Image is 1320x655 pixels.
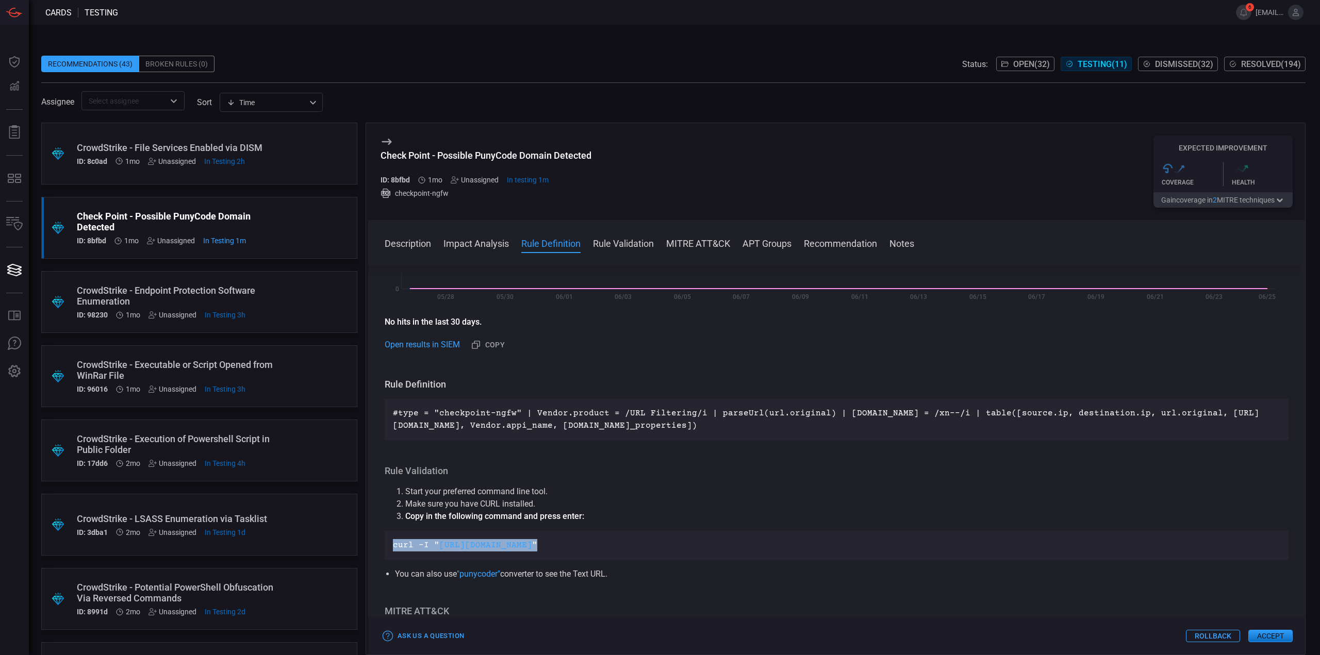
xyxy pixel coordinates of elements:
label: sort [197,97,212,107]
div: Unassigned [148,157,196,165]
button: 6 [1236,5,1251,20]
span: Open ( 32 ) [1013,59,1050,69]
span: Jul 05, 2025 11:47 PM [428,176,442,184]
span: Jun 28, 2025 11:17 PM [126,608,140,616]
span: Aug 12, 2025 12:51 PM [205,608,245,616]
span: Jun 28, 2025 11:17 PM [126,459,140,467]
div: CrowdStrike - LSASS Enumeration via Tasklist [77,513,283,524]
h5: ID: 8991d [77,608,108,616]
button: Rule Validation [593,237,654,249]
text: 06/13 [910,293,927,300]
strong: Copy in the following command and press enter: [405,511,584,521]
h3: MITRE ATT&CK [385,605,1289,617]
button: Copy [468,337,509,354]
span: Aug 14, 2025 11:34 AM [205,311,245,319]
h5: ID: 98230 [77,311,108,319]
span: Jun 28, 2025 11:17 PM [126,528,140,536]
div: CrowdStrike - Execution of Powershell Script in Public Folder [77,433,283,455]
span: Aug 14, 2025 2:10 PM [507,176,549,184]
div: CrowdStrike - Potential PowerShell Obfuscation Via Reversed Commands [77,582,283,603]
h5: Expected Improvement [1153,144,1293,152]
span: [EMAIL_ADDRESS][DOMAIN_NAME] [1256,8,1284,16]
text: 05/28 [437,293,454,300]
strong: No hits in the last 30 days. [385,317,482,327]
li: You can also use converter to see the Text URL. [395,568,1278,580]
button: Ask Us A Question [2,331,27,356]
a: [URL][DOMAIN_NAME] [439,541,532,550]
button: Cards [2,258,27,282]
h5: ID: 3dba1 [77,528,108,536]
div: Unassigned [148,608,196,616]
button: Detections [2,74,27,99]
p: #type = "checkpoint-ngfw" | Vendor.product = /URL Filtering/i | parseUrl(url.original) | [DOMAIN_... [393,407,1280,432]
div: Unassigned [148,385,196,393]
text: 06/11 [851,293,868,300]
span: Aug 14, 2025 12:04 PM [204,157,245,165]
button: Impact Analysis [443,237,509,249]
div: CrowdStrike - Endpoint Protection Software Enumeration [77,285,283,307]
h3: Rule Definition [385,378,1289,391]
button: Rule Catalog [2,304,27,328]
div: Unassigned [148,459,196,467]
div: Coverage [1162,179,1223,186]
h5: ID: 8bfbd [77,237,106,245]
span: Jul 05, 2025 11:47 PM [124,237,139,245]
span: Dismissed ( 32 ) [1155,59,1213,69]
button: Description [385,237,431,249]
span: Assignee [41,97,74,107]
h5: ID: 8c0ad [77,157,107,165]
text: 06/09 [792,293,809,300]
button: Rollback [1186,630,1240,642]
span: Testing ( 11 ) [1078,59,1127,69]
span: Status: [962,59,988,69]
h3: Rule Validation [385,465,1289,477]
text: 06/23 [1206,293,1223,300]
p: curl -I " " [393,539,1280,551]
button: Recommendation [804,237,877,249]
span: 2 [1213,196,1217,204]
span: Cards [45,8,72,18]
button: Reports [2,120,27,145]
button: Gaincoverage in2MITRE techniques [1153,192,1293,208]
button: APT Groups [742,237,791,249]
div: Unassigned [451,176,499,184]
input: Select assignee [85,94,164,107]
div: Unassigned [147,237,195,245]
h5: ID: 96016 [77,385,108,393]
text: 06/19 [1087,293,1104,300]
div: Unassigned [148,311,196,319]
text: 06/07 [733,293,750,300]
button: Dismissed(32) [1138,57,1218,71]
a: "punycoder" [457,569,500,579]
text: 05/30 [497,293,514,300]
button: MITRE ATT&CK [666,237,730,249]
div: Check Point - Possible PunyCode Domain Detected [381,150,591,161]
h5: ID: 8bfbd [381,176,410,184]
span: Jul 05, 2025 11:47 PM [126,385,140,393]
span: 6 [1246,3,1254,11]
span: testing [85,8,118,18]
span: Aug 14, 2025 2:10 PM [203,237,246,245]
button: Resolved(194) [1224,57,1306,71]
span: Aug 14, 2025 10:26 AM [205,459,245,467]
button: MITRE - Detection Posture [2,166,27,191]
text: 06/05 [674,293,691,300]
button: Inventory [2,212,27,237]
text: 06/21 [1147,293,1164,300]
span: Aug 13, 2025 12:39 PM [205,528,245,536]
text: 06/03 [615,293,632,300]
text: 06/17 [1028,293,1045,300]
span: Resolved ( 194 ) [1241,59,1301,69]
text: 06/25 [1259,293,1276,300]
div: Broken Rules (0) [139,56,214,72]
a: Open results in SIEM [385,339,460,351]
span: Aug 14, 2025 10:59 AM [205,385,245,393]
button: Notes [889,237,914,249]
div: CrowdStrike - Executable or Script Opened from WinRar File [77,359,283,381]
button: Preferences [2,359,27,384]
text: 0 [395,285,399,293]
li: Start your preferred command line tool. [405,485,1289,498]
div: Unassigned [148,528,196,536]
button: Dashboard [2,49,27,74]
span: Jul 05, 2025 11:47 PM [126,311,140,319]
